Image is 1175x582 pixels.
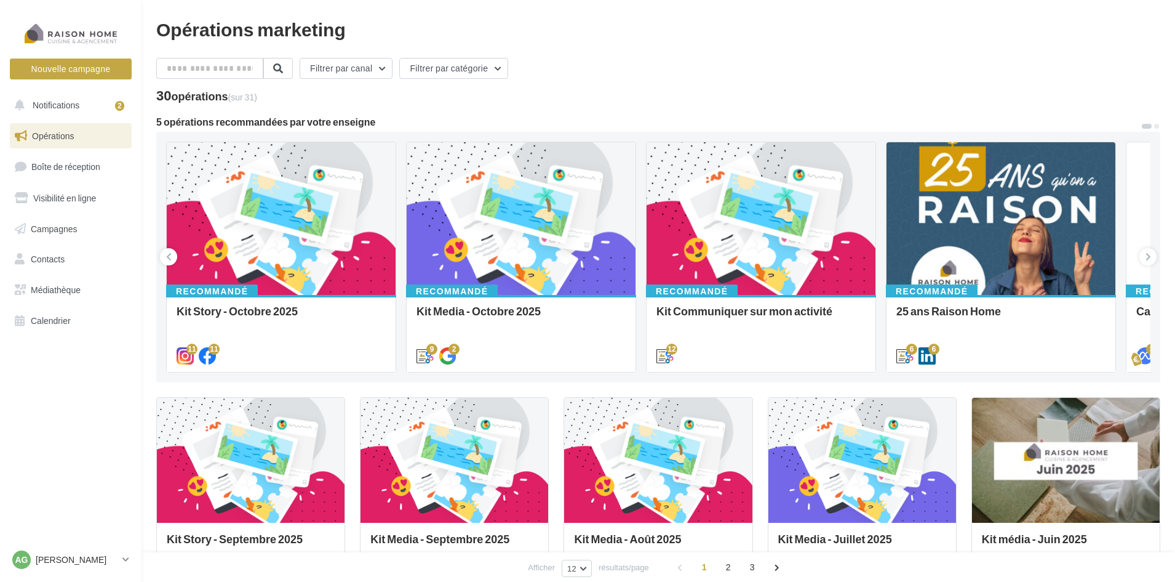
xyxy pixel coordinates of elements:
[177,305,386,329] div: Kit Story - Octobre 2025
[31,254,65,264] span: Contacts
[567,564,576,573] span: 12
[31,285,81,295] span: Médiathèque
[10,548,132,572] a: AG [PERSON_NAME]
[7,92,129,118] button: Notifications 2
[666,344,677,355] div: 12
[906,344,917,355] div: 6
[115,101,124,111] div: 2
[33,193,96,203] span: Visibilité en ligne
[33,100,79,110] span: Notifications
[406,285,498,298] div: Recommandé
[562,560,592,577] button: 12
[448,344,460,355] div: 2
[167,533,335,557] div: Kit Story - Septembre 2025
[7,216,134,242] a: Campagnes
[31,161,100,172] span: Boîte de réception
[7,185,134,211] a: Visibilité en ligne
[695,557,714,577] span: 1
[7,277,134,303] a: Médiathèque
[31,315,71,326] span: Calendrier
[426,344,437,355] div: 9
[156,89,257,102] div: 30
[171,91,257,102] div: opérations
[209,344,220,355] div: 11
[656,305,866,329] div: Kit Communiquer sur mon activité
[399,58,508,79] button: Filtrer par catégorie
[778,533,946,557] div: Kit Media - Juillet 2025
[166,285,258,298] div: Recommandé
[228,92,257,102] span: (sur 31)
[32,131,74,141] span: Opérations
[599,562,649,573] span: résultats/page
[7,123,134,149] a: Opérations
[300,58,392,79] button: Filtrer par canal
[574,533,742,557] div: Kit Media - Août 2025
[15,554,28,566] span: AG
[156,20,1160,38] div: Opérations marketing
[370,533,538,557] div: Kit Media - Septembre 2025
[646,285,738,298] div: Recommandé
[7,153,134,180] a: Boîte de réception
[528,562,555,573] span: Afficher
[186,344,197,355] div: 11
[928,344,939,355] div: 6
[416,305,626,329] div: Kit Media - Octobre 2025
[719,557,738,577] span: 2
[7,246,134,272] a: Contacts
[36,554,117,566] p: [PERSON_NAME]
[896,305,1105,329] div: 25 ans Raison Home
[743,557,762,577] span: 3
[156,117,1141,127] div: 5 opérations recommandées par votre enseigne
[10,59,132,79] button: Nouvelle campagne
[886,285,978,298] div: Recommandé
[31,223,78,233] span: Campagnes
[7,308,134,334] a: Calendrier
[982,533,1150,557] div: Kit média - Juin 2025
[1146,344,1157,355] div: 3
